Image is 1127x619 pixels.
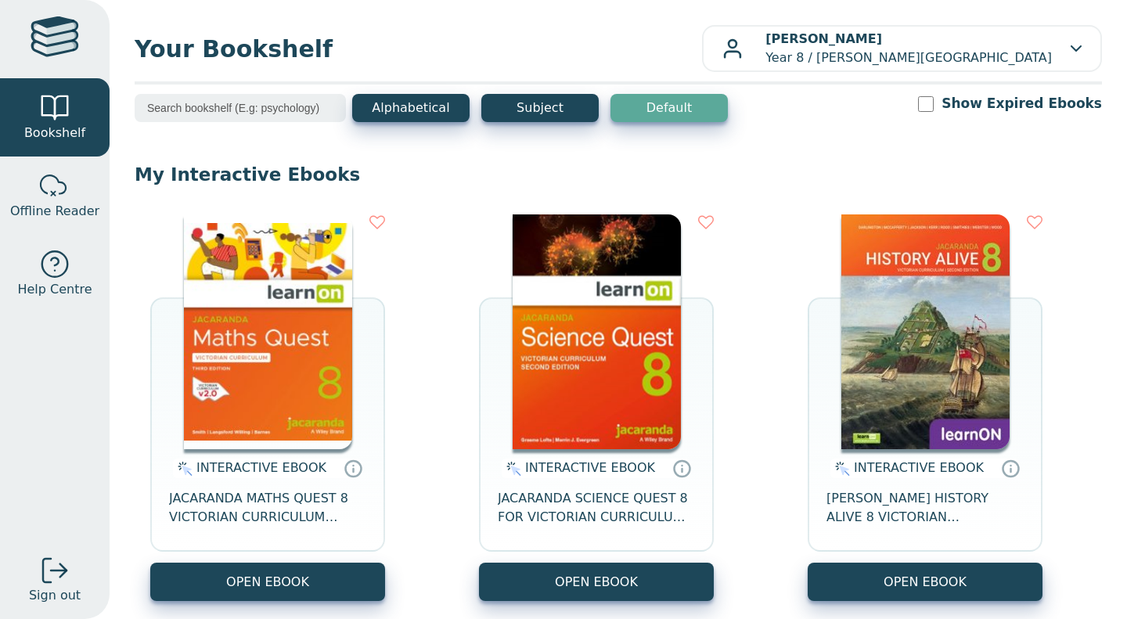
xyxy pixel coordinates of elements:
b: [PERSON_NAME] [765,31,882,46]
input: Search bookshelf (E.g: psychology) [135,94,346,122]
img: interactive.svg [502,459,521,478]
span: INTERACTIVE EBOOK [525,460,655,475]
button: [PERSON_NAME]Year 8 / [PERSON_NAME][GEOGRAPHIC_DATA] [702,25,1102,72]
span: Offline Reader [10,202,99,221]
img: interactive.svg [173,459,193,478]
span: Your Bookshelf [135,31,702,67]
p: Year 8 / [PERSON_NAME][GEOGRAPHIC_DATA] [765,30,1052,67]
p: My Interactive Ebooks [135,163,1102,186]
button: OPEN EBOOK [479,563,714,601]
span: Sign out [29,586,81,605]
button: Subject [481,94,599,122]
a: Interactive eBooks are accessed online via the publisher’s portal. They contain interactive resou... [344,459,362,477]
a: Interactive eBooks are accessed online via the publisher’s portal. They contain interactive resou... [1001,459,1020,477]
button: Alphabetical [352,94,470,122]
span: JACARANDA MATHS QUEST 8 VICTORIAN CURRICULUM LEARNON EBOOK 3E [169,489,366,527]
span: JACARANDA SCIENCE QUEST 8 FOR VICTORIAN CURRICULUM LEARNON 2E EBOOK [498,489,695,527]
button: OPEN EBOOK [808,563,1042,601]
button: OPEN EBOOK [150,563,385,601]
img: c004558a-e884-43ec-b87a-da9408141e80.jpg [184,214,352,449]
img: fffb2005-5288-ea11-a992-0272d098c78b.png [513,214,681,449]
span: [PERSON_NAME] HISTORY ALIVE 8 VICTORIAN CURRICULUM LEARNON EBOOK 2E [826,489,1024,527]
span: Help Centre [17,280,92,299]
span: Bookshelf [24,124,85,142]
a: Interactive eBooks are accessed online via the publisher’s portal. They contain interactive resou... [672,459,691,477]
label: Show Expired Ebooks [942,94,1102,113]
img: interactive.svg [830,459,850,478]
span: INTERACTIVE EBOOK [854,460,984,475]
img: a03a72db-7f91-e911-a97e-0272d098c78b.jpg [841,214,1010,449]
button: Default [610,94,728,122]
span: INTERACTIVE EBOOK [196,460,326,475]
